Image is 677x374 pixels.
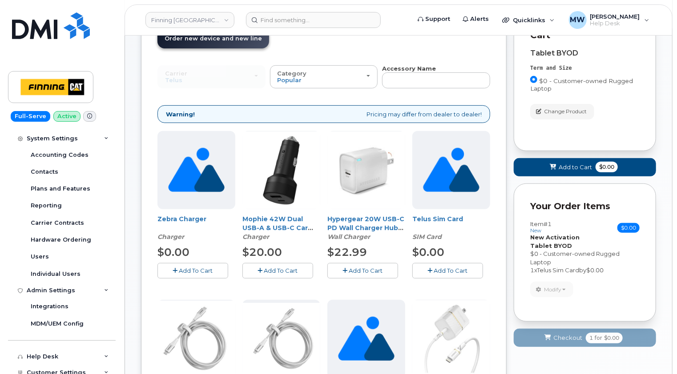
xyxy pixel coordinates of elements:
em: Charger [242,233,269,241]
a: Mophie 42W Dual USB-A & USB-C Car Charge [242,215,313,241]
span: MW [570,15,585,25]
span: Help Desk [590,20,640,27]
span: Telus Sim Card [537,267,579,274]
span: Add To Cart [434,267,468,274]
div: Term and Size [530,64,640,72]
img: no_image_found-2caef05468ed5679b831cfe6fc140e25e0c280774317ffc20a367ab7fd17291e.png [168,131,225,209]
strong: Tablet BYOD [530,242,572,249]
span: 1 [589,334,593,342]
a: Hypergear 20W USB-C PD Wall Charger Hub w/LED - White [327,215,404,241]
span: $0 - Customer-owned Rugged Laptop [530,77,633,92]
strong: New Activation [530,234,580,241]
button: Category Popular [270,65,378,88]
div: Telus Sim Card [412,215,490,241]
em: SIM Card [412,233,442,241]
div: Matthew Walshe [563,11,656,29]
span: [PERSON_NAME] [590,13,640,20]
span: Order new device and new line [165,35,262,42]
span: Add To Cart [264,267,298,274]
span: $0.00 [157,246,189,259]
div: $0 - Customer-owned Rugged Laptop [530,250,640,266]
span: Alerts [470,15,489,24]
span: 1 [530,267,534,274]
strong: Warning! [166,110,195,119]
span: Category [278,70,307,77]
strong: Accessory Name [382,65,436,72]
span: $0.00 [412,246,444,259]
span: $0.00 [596,162,618,172]
span: Popular [278,76,302,84]
div: Quicklinks [496,11,561,29]
span: Add To Cart [179,267,213,274]
div: x by [530,266,640,275]
button: Add To Cart [157,263,228,279]
div: Tablet BYOD [530,49,640,57]
button: Checkout 1 for $0.00 [514,329,656,347]
span: $0.00 [604,334,619,342]
button: Change Product [530,104,594,119]
div: Mophie 42W Dual USB-A & USB-C Car Charge [242,215,320,241]
input: $0 - Customer-owned Rugged Laptop [530,76,537,83]
input: Find something... [246,12,381,28]
h3: Item [530,221,552,234]
small: new [530,227,541,234]
span: Checkout [553,334,582,342]
a: Support [411,10,456,28]
button: Add To Cart [242,263,313,279]
span: for [593,334,604,342]
a: Finning Canada [145,12,234,28]
em: Wall Charger [327,233,370,241]
span: #1 [544,220,552,227]
p: Your Order Items [530,200,640,213]
button: Add To Cart [327,263,398,279]
span: Quicklinks [513,16,545,24]
button: Add to Cart $0.00 [514,158,656,176]
span: $20.00 [242,246,282,259]
button: Add To Cart [412,263,483,279]
em: Charger [157,233,184,241]
div: Zebra Charger [157,215,235,241]
a: Zebra Charger [157,215,206,223]
img: 67eacc97734ba095214649.jpg [327,131,405,209]
img: no_image_found-2caef05468ed5679b831cfe6fc140e25e0c280774317ffc20a367ab7fd17291e.png [423,131,480,209]
span: $0.00 [586,267,604,274]
span: Change Product [544,107,587,115]
img: Car_Charger.jpg [242,131,320,209]
div: Pricing may differ from dealer to dealer! [157,105,490,123]
div: Hypergear 20W USB-C PD Wall Charger Hub w/LED - White [327,215,405,241]
span: $22.99 [327,246,367,259]
a: Alerts [456,10,495,28]
span: Support [425,15,450,24]
button: Modify [530,282,573,297]
span: Modify [544,286,561,294]
a: Telus Sim Card [412,215,463,223]
span: $0.00 [617,223,640,233]
span: Add To Cart [349,267,383,274]
span: Add to Cart [559,163,592,171]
